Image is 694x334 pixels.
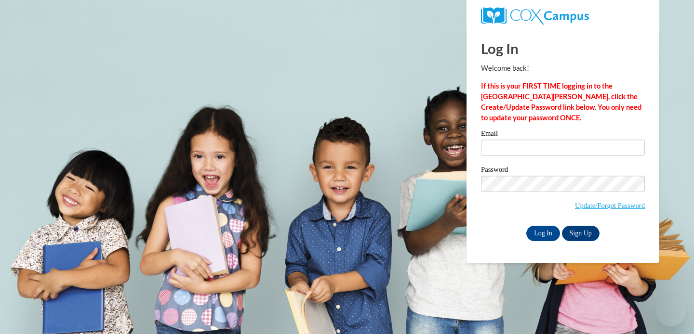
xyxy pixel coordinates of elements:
a: COX Campus [481,7,645,25]
label: Email [481,130,645,140]
iframe: Button to launch messaging window [655,295,686,326]
a: Sign Up [562,226,600,241]
input: Log In [526,226,560,241]
img: COX Campus [481,7,589,25]
strong: If this is your FIRST TIME logging in to the [GEOGRAPHIC_DATA][PERSON_NAME], click the Create/Upd... [481,82,641,122]
p: Welcome back! [481,63,645,74]
label: Password [481,166,645,176]
h1: Log In [481,39,645,58]
a: Update/Forgot Password [575,202,645,209]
